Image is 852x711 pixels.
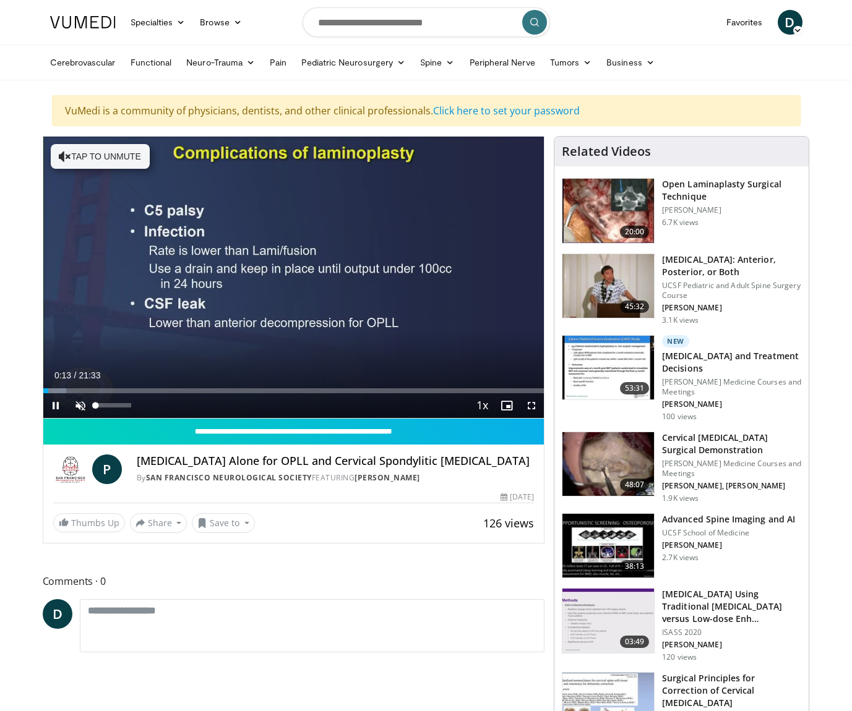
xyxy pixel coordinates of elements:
[662,315,699,325] p: 3.1K views
[51,144,150,169] button: Tap to unmute
[662,377,801,397] p: [PERSON_NAME] Medicine Courses and Meetings
[662,350,801,375] h3: [MEDICAL_DATA] and Treatment Decisions
[54,370,71,380] span: 0:13
[662,281,801,300] p: UCSF Pediatric and Adult Spine Surgery Course
[68,393,93,418] button: Unmute
[483,516,534,530] span: 126 views
[562,179,654,243] img: hell_1.png.150x105_q85_crop-smart_upscale.jpg
[662,652,697,662] p: 120 views
[543,50,600,75] a: Tumors
[413,50,462,75] a: Spine
[294,50,413,75] a: Pediatric Neurosurgery
[355,472,420,483] a: [PERSON_NAME]
[662,481,801,491] p: [PERSON_NAME], [PERSON_NAME]
[137,472,534,483] div: By FEATURING
[662,540,795,550] p: [PERSON_NAME]
[620,560,650,573] span: 38:13
[662,412,697,422] p: 100 views
[662,432,801,456] h3: Cervical [MEDICAL_DATA] Surgical Demonstration
[53,513,125,532] a: Thumbs Up
[43,599,72,629] a: D
[562,513,801,579] a: 38:13 Advanced Spine Imaging and AI UCSF School of Medicine [PERSON_NAME] 2.7K views
[43,393,68,418] button: Pause
[43,50,123,75] a: Cerebrovascular
[662,493,699,503] p: 1.9K views
[662,459,801,479] p: [PERSON_NAME] Medicine Courses and Meetings
[123,50,179,75] a: Functional
[662,178,801,203] h3: Open Laminaplasty Surgical Technique
[96,403,131,407] div: Volume Level
[620,226,650,238] span: 20:00
[123,10,193,35] a: Specialties
[620,300,650,313] span: 45:32
[43,388,544,393] div: Progress Bar
[662,588,801,625] h3: [MEDICAL_DATA] Using Traditional [MEDICAL_DATA] versus Low-dose Enh…
[519,393,544,418] button: Fullscreen
[52,95,801,126] div: VuMedi is a community of physicians, dentists, and other clinical professionals.
[662,640,801,650] p: [PERSON_NAME]
[662,253,801,278] h3: [MEDICAL_DATA]: Anterior, Posterior, or Both
[53,454,87,484] img: San Francisco Neurological Society
[562,178,801,244] a: 20:00 Open Laminaplasty Surgical Technique [PERSON_NAME] 6.7K views
[662,399,801,409] p: [PERSON_NAME]
[620,636,650,648] span: 03:49
[662,303,801,313] p: [PERSON_NAME]
[470,393,494,418] button: Playback Rate
[562,144,651,159] h4: Related Videos
[562,432,654,496] img: 58157025-f9e2-4eaf-bae6-ce946b9fa9fb.150x105_q85_crop-smart_upscale.jpg
[262,50,294,75] a: Pain
[501,492,534,503] div: [DATE]
[562,514,654,578] img: 6b20b019-4137-448d-985c-834860bb6a08.150x105_q85_crop-smart_upscale.jpg
[562,253,801,325] a: 45:32 [MEDICAL_DATA]: Anterior, Posterior, or Both UCSF Pediatric and Adult Spine Surgery Course ...
[599,50,662,75] a: Business
[494,393,519,418] button: Enable picture-in-picture mode
[562,335,801,422] a: 53:31 New [MEDICAL_DATA] and Treatment Decisions [PERSON_NAME] Medicine Courses and Meetings [PER...
[462,50,543,75] a: Peripheral Nerve
[130,513,187,533] button: Share
[79,370,100,380] span: 21:33
[179,50,262,75] a: Neuro-Trauma
[192,513,255,533] button: Save to
[719,10,770,35] a: Favorites
[433,104,580,117] a: Click here to set your password
[662,528,795,538] p: UCSF School of Medicine
[74,370,77,380] span: /
[662,553,699,563] p: 2.7K views
[778,10,803,35] a: D
[303,7,550,37] input: Search topics, interventions
[562,589,654,653] img: c205f83a-d616-415c-8d4a-799a9bc8b05a.150x105_q85_crop-smart_upscale.jpg
[43,137,544,419] video-js: Video Player
[192,10,249,35] a: Browse
[620,479,650,491] span: 48:07
[662,335,689,347] p: New
[562,254,654,318] img: 39881e2b-1492-44db-9479-cec6abaf7e70.150x105_q85_crop-smart_upscale.jpg
[562,588,801,662] a: 03:49 [MEDICAL_DATA] Using Traditional [MEDICAL_DATA] versus Low-dose Enh… ISASS 2020 [PERSON_NAM...
[662,513,795,526] h3: Advanced Spine Imaging and AI
[92,454,122,484] a: P
[146,472,312,483] a: San Francisco Neurological Society
[662,205,801,215] p: [PERSON_NAME]
[662,672,801,709] h3: Surgical Principles for Correction of Cervical [MEDICAL_DATA]
[43,573,545,589] span: Comments 0
[620,382,650,394] span: 53:31
[137,454,534,468] h4: [MEDICAL_DATA] Alone for OPLL and Cervical Spondylitic [MEDICAL_DATA]
[562,432,801,503] a: 48:07 Cervical [MEDICAL_DATA] Surgical Demonstration [PERSON_NAME] Medicine Courses and Meetings ...
[50,16,116,28] img: VuMedi Logo
[562,336,654,400] img: 37a1ca3d-d002-4404-841e-646848b90b5b.150x105_q85_crop-smart_upscale.jpg
[662,218,699,228] p: 6.7K views
[662,628,801,637] p: ISASS 2020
